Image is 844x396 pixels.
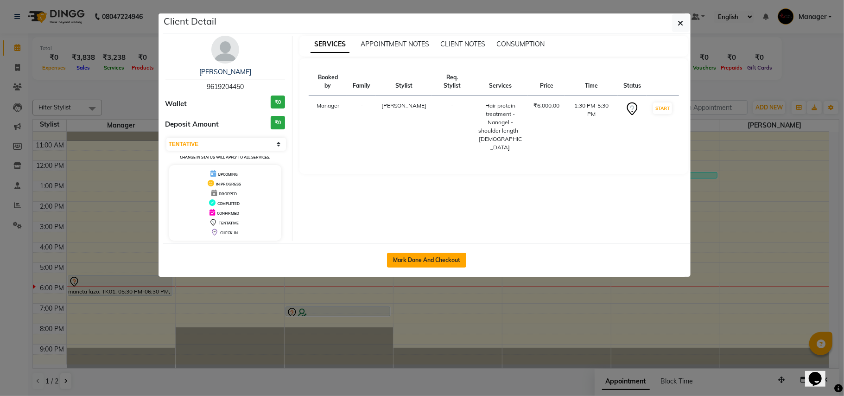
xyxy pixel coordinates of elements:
[496,40,545,48] span: CONSUMPTION
[381,102,426,109] span: [PERSON_NAME]
[165,119,219,130] span: Deposit Amount
[618,68,647,96] th: Status
[217,201,240,206] span: COMPLETED
[309,68,347,96] th: Booked by
[271,96,285,109] h3: ₹0
[805,359,835,387] iframe: chat widget
[376,68,432,96] th: Stylist
[199,68,251,76] a: [PERSON_NAME]
[387,253,466,268] button: Mark Done And Checkout
[211,36,239,64] img: avatar
[565,68,618,96] th: Time
[347,96,376,158] td: -
[565,96,618,158] td: 1:30 PM-5:30 PM
[528,68,565,96] th: Price
[432,96,472,158] td: -
[361,40,429,48] span: APPOINTMENT NOTES
[478,102,522,152] div: Hair protein treatment - Nanogel - shoulder length - [DEMOGRAPHIC_DATA]
[440,40,485,48] span: CLIENT NOTES
[180,155,270,160] small: Change in status will apply to all services.
[653,102,672,114] button: START
[347,68,376,96] th: Family
[271,116,285,129] h3: ₹0
[165,99,187,109] span: Wallet
[219,192,237,196] span: DROPPED
[220,230,238,235] span: CHECK-IN
[311,36,349,53] span: SERVICES
[164,14,217,28] h5: Client Detail
[216,182,241,186] span: IN PROGRESS
[218,172,238,177] span: UPCOMING
[432,68,472,96] th: Req. Stylist
[472,68,528,96] th: Services
[217,211,239,216] span: CONFIRMED
[533,102,559,110] div: ₹6,000.00
[219,221,239,225] span: TENTATIVE
[207,83,244,91] span: 9619204450
[309,96,347,158] td: Manager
